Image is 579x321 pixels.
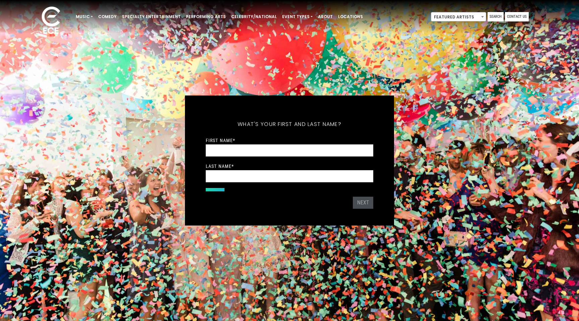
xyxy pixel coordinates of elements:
img: ece_new_logo_whitev2-1.png [34,5,68,37]
a: Search [488,12,504,21]
label: Last Name [206,163,234,169]
span: Featured Artists [431,12,486,21]
label: First Name [206,137,235,143]
span: Featured Artists [431,12,486,22]
a: Comedy [95,11,119,22]
a: Performing Arts [183,11,229,22]
a: Specialty Entertainment [119,11,183,22]
a: About [315,11,335,22]
a: Celebrity/National [229,11,279,22]
h5: What's your first and last name? [206,112,373,136]
a: Event Types [279,11,315,22]
a: Locations [335,11,366,22]
a: Music [73,11,95,22]
a: Contact Us [505,12,529,21]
